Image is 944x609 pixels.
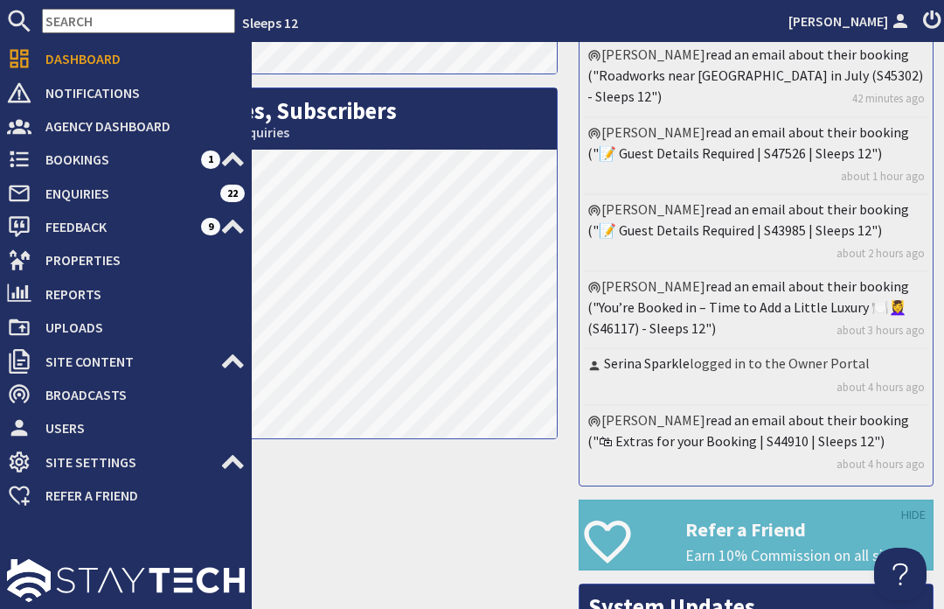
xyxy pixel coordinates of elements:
a: Dashboard [7,45,245,73]
span: Uploads [31,313,245,341]
span: Enquiries [31,179,220,207]
a: read an email about their booking ("🛍 Extras for your Booking | S44910 | Sleeps 12") [587,411,909,450]
span: Site Settings [31,448,220,476]
a: about 2 hours ago [836,245,925,262]
li: [PERSON_NAME] [584,272,928,349]
span: 1 [201,150,220,168]
a: read an email about their booking ("📝 Guest Details Required | S43985 | Sleeps 12") [587,200,909,239]
span: Properties [31,246,245,274]
span: Users [31,414,245,442]
a: read an email about their booking ("You’re Booked in – Time to Add a Little Luxury 🍽️💆‍♀️ (S46117... [587,277,909,337]
a: read an email about their booking ("Roadworks near [GEOGRAPHIC_DATA] in July (S45302) - Sleeps 12") [587,45,923,105]
input: SEARCH [42,9,235,33]
span: Feedback [31,213,201,241]
a: read an email about their booking ("📝 Guest Details Required | S47526 | Sleeps 12") [587,123,909,162]
a: Notifications [7,79,245,107]
a: Sleeps 12 [242,14,298,31]
a: Enquiries 22 [7,179,245,207]
h2: Bookings, Enquiries, Subscribers [53,88,557,150]
p: Earn 10% Commission on all signups [685,544,933,567]
a: Reports [7,280,245,308]
a: [PERSON_NAME] [788,10,913,31]
h3: Refer a Friend [685,518,933,541]
a: Serina Sparkle [604,354,690,372]
a: Feedback 9 [7,213,245,241]
span: Refer a Friend [31,481,245,509]
span: 22 [220,185,245,202]
span: Notifications [31,79,245,107]
span: Bookings [31,145,201,173]
a: about 4 hours ago [836,456,925,472]
a: Refer a Friend [7,481,245,509]
a: Agency Dashboard [7,112,245,140]
span: 9 [201,218,220,235]
span: Dashboard [31,45,245,73]
iframe: Toggle Customer Support [874,548,927,600]
span: Agency Dashboard [31,112,245,140]
a: Refer a Friend Earn 10% Commission on all signups [579,500,934,570]
a: Properties [7,246,245,274]
span: Site Content [31,347,220,375]
a: about 3 hours ago [836,322,925,339]
li: [PERSON_NAME] [584,118,928,195]
li: [PERSON_NAME] [584,40,928,117]
a: HIDE [901,506,926,525]
a: Broadcasts [7,381,245,409]
span: Reports [31,280,245,308]
li: [PERSON_NAME] [584,195,928,272]
a: about 4 hours ago [836,379,925,395]
a: 42 minutes ago [852,90,925,107]
img: staytech_l_w-4e588a39d9fa60e82540d7cfac8cfe4b7147e857d3e8dbdfbd41c59d52db0ec4.svg [7,559,245,602]
a: about 1 hour ago [841,168,925,185]
a: Site Content [7,347,245,375]
span: Broadcasts [31,381,245,409]
a: Bookings 1 [7,145,245,173]
small: This Month: 24 Bookings, 46 Enquiries [62,124,548,141]
a: Users [7,414,245,442]
li: logged in to the Owner Portal [584,349,928,405]
li: [PERSON_NAME] [584,406,928,481]
a: Uploads [7,313,245,341]
a: Site Settings [7,448,245,476]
